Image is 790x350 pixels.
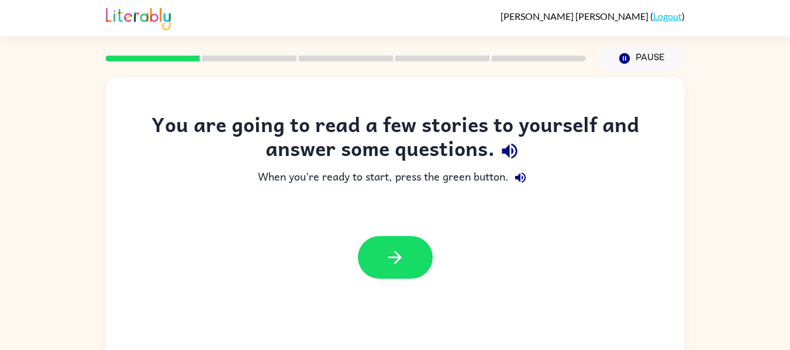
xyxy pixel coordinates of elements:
span: [PERSON_NAME] [PERSON_NAME] [501,11,650,22]
div: When you're ready to start, press the green button. [129,166,661,189]
div: You are going to read a few stories to yourself and answer some questions. [129,112,661,166]
button: Pause [600,45,685,72]
a: Logout [653,11,682,22]
img: Literably [106,5,171,30]
div: ( ) [501,11,685,22]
